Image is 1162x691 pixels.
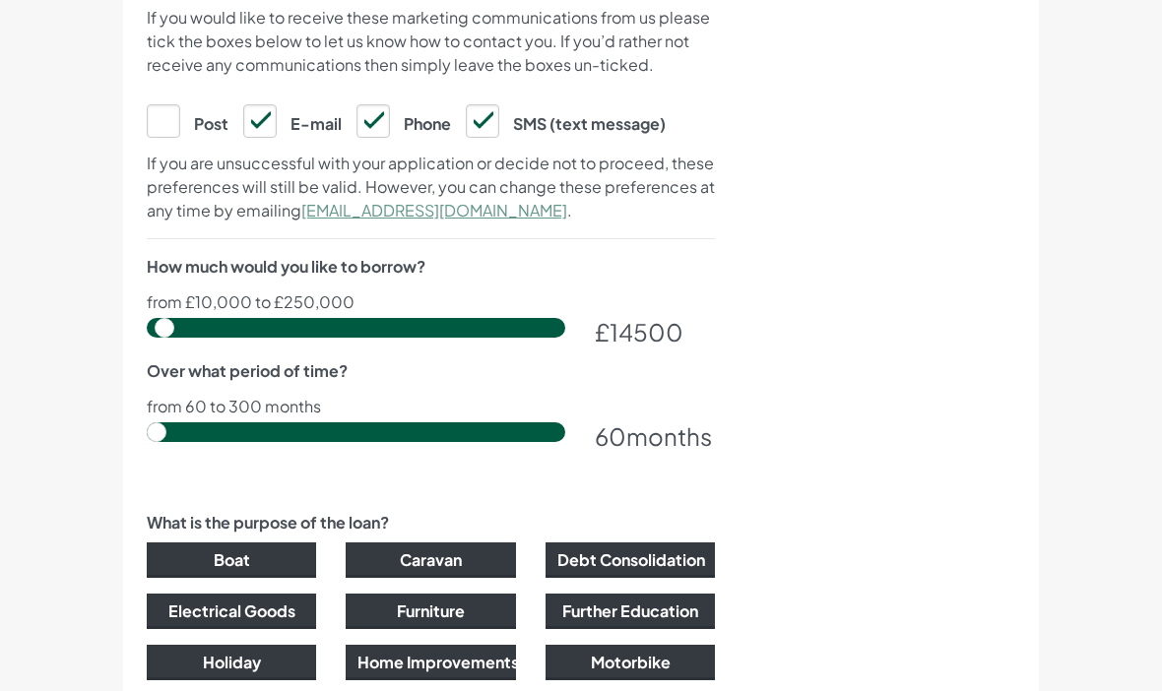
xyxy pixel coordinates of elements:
button: Boat [147,542,316,578]
button: Further Education [546,594,715,629]
button: Furniture [346,594,515,629]
label: Post [147,104,228,136]
span: 60 [595,421,626,451]
button: Home Improvements [346,645,515,680]
div: months [595,418,715,454]
button: Caravan [346,542,515,578]
p: If you are unsuccessful with your application or decide not to proceed, these preferences will st... [147,152,715,222]
a: [EMAIL_ADDRESS][DOMAIN_NAME] [301,200,567,220]
label: E-mail [243,104,342,136]
p: from £10,000 to £250,000 [147,294,715,310]
div: £ [595,314,715,349]
p: If you would like to receive these marketing communications from us please tick the boxes below t... [147,6,715,77]
span: 14500 [610,317,683,346]
label: SMS (text message) [466,104,666,136]
p: from 60 to 300 months [147,399,715,414]
label: Phone [356,104,451,136]
button: Holiday [147,645,316,680]
label: How much would you like to borrow? [147,255,425,279]
button: Debt Consolidation [546,542,715,578]
button: Electrical Goods [147,594,316,629]
label: Over what period of time? [147,359,348,383]
button: Motorbike [546,645,715,680]
label: What is the purpose of the loan? [147,511,389,534]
